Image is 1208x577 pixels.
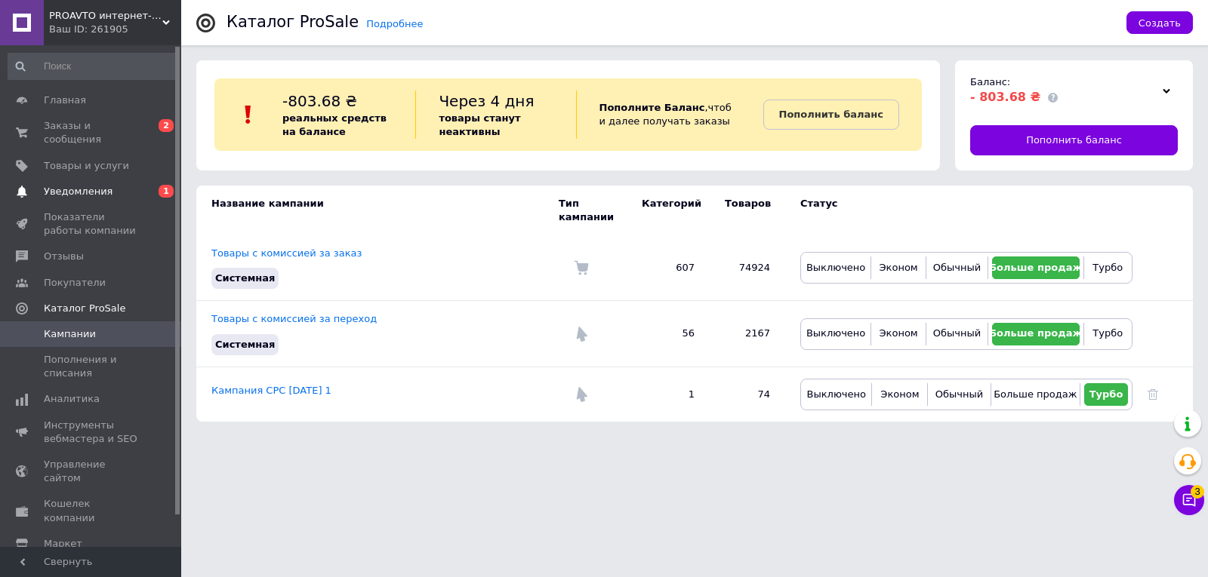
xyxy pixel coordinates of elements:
b: товары станут неактивны [439,112,520,137]
span: Обычный [935,388,983,400]
a: Подробнее [366,18,423,29]
td: 74924 [710,235,785,301]
span: Покупатели [44,276,106,290]
span: PROAVTO интернет-магазин автозапчастей [49,9,162,23]
span: Аналитика [44,392,100,406]
span: Системная [215,272,275,284]
span: Баланс: [970,76,1010,87]
img: Комиссия за переход [574,387,589,402]
td: Статус [785,186,1132,235]
span: Обычный [933,262,981,273]
span: Главная [44,94,86,107]
img: Комиссия за переход [574,327,589,342]
span: Создать [1139,17,1181,29]
span: Кампании [44,327,96,341]
div: Каталог ProSale [226,14,359,30]
span: Инструменты вебмастера и SEO [44,419,140,446]
span: Кошелек компании [44,497,140,524]
button: Эконом [875,256,922,279]
span: Выключено [807,388,866,400]
span: 1 [159,185,174,198]
span: Системная [215,339,275,350]
td: Название кампании [196,186,559,235]
button: Турбо [1084,383,1128,406]
a: Пополнить баланс [763,100,899,130]
input: Поиск [8,53,178,80]
button: Выключено [805,323,867,345]
span: Выключено [806,262,865,273]
span: Эконом [880,327,918,339]
span: Выключено [806,327,865,339]
a: Пополнить баланс [970,125,1178,155]
span: Обычный [933,327,981,339]
button: Создать [1126,11,1193,34]
td: Тип кампании [559,186,627,235]
span: Турбо [1092,262,1123,273]
span: Эконом [880,388,919,400]
a: Товары с комиссией за заказ [211,247,362,259]
div: Ваш ID: 261905 [49,23,181,36]
a: Товары с комиссией за переход [211,313,377,324]
button: Больше продаж [992,256,1079,279]
span: Больше продаж [989,327,1082,339]
td: 607 [627,235,710,301]
a: Кампания CPC [DATE] 1 [211,385,331,396]
button: Эконом [875,323,922,345]
img: Комиссия за заказ [574,260,589,275]
b: Пополнить баланс [779,109,883,120]
span: Через 4 дня [439,92,534,110]
button: Выключено [805,256,867,279]
span: Уведомления [44,185,112,198]
span: Маркет [44,537,82,551]
span: Товары и услуги [44,159,129,173]
span: 3 [1191,485,1204,499]
button: Больше продаж [992,323,1079,345]
button: Больше продаж [995,383,1077,406]
span: Пополнить баланс [1026,134,1122,147]
img: :exclamation: [237,103,260,126]
span: Управление сайтом [44,458,140,485]
span: Эконом [880,262,918,273]
span: Пополнения и списания [44,353,140,380]
td: Категорий [627,186,710,235]
td: 1 [627,367,710,422]
td: 74 [710,367,785,422]
td: 2167 [710,301,785,367]
b: Пополните Баланс [599,102,705,113]
span: Каталог ProSale [44,302,125,315]
button: Обычный [932,383,986,406]
span: Турбо [1089,388,1123,400]
span: Турбо [1092,327,1123,339]
button: Турбо [1088,256,1128,279]
button: Чат с покупателем3 [1174,485,1204,515]
td: Товаров [710,186,785,235]
button: Эконом [876,383,923,406]
span: Больше продаж [989,262,1082,273]
span: -803.68 ₴ [282,92,357,110]
span: - 803.68 ₴ [970,90,1040,104]
span: Заказы и сообщения [44,119,140,146]
button: Обычный [930,256,984,279]
button: Турбо [1088,323,1128,345]
a: Удалить [1148,388,1158,400]
b: реальных средств на балансе [282,112,387,137]
span: Больше продаж [994,388,1077,400]
div: , чтоб и далее получать заказы [576,91,763,139]
span: 2 [159,119,174,132]
button: Обычный [930,323,984,345]
span: Отзывы [44,250,84,263]
button: Выключено [805,383,867,406]
span: Показатели работы компании [44,210,140,238]
td: 56 [627,301,710,367]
